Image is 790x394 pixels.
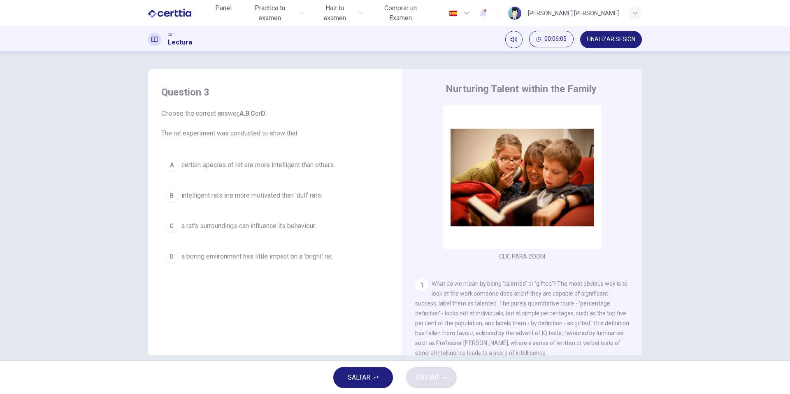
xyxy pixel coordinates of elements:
[161,86,388,99] h4: Question 3
[314,3,355,23] span: Haz tu examen
[161,109,388,138] span: Choose the correct answer, , , or . The rat experiment was conducted to show that
[587,36,635,43] span: FINALIZAR SESIÓN
[168,37,192,47] h1: Lectura
[181,160,335,170] span: certain species of rat are more intelligent than others.
[261,110,265,117] b: D
[333,367,393,388] button: SALTAR
[243,3,297,23] span: Practica tu examen
[161,216,388,236] button: Ca rat's surroundings can influence its behaviour.
[168,32,176,37] span: CET1
[580,31,642,48] button: FINALIZAR SESIÓN
[369,1,432,26] button: Comprar un Examen
[161,155,388,175] button: Acertain species of rat are more intelligent than others.
[373,3,428,23] span: Comprar un Examen
[415,279,428,292] div: 1
[165,219,178,233] div: C
[181,252,333,261] span: a boring environment has little impact on a 'bright' rat.
[215,3,232,13] span: Panel
[161,246,388,267] button: Da boring environment has little impact on a 'bright' rat.
[448,10,458,16] img: es
[310,1,366,26] button: Haz tu examen
[415,280,629,356] span: What do we mean by being 'talented' or 'gifted'? The most obvious way is to look at the work some...
[529,31,574,48] div: Ocultar
[210,1,237,26] a: Panel
[251,110,255,117] b: C
[544,36,567,42] span: 00:06:05
[210,1,237,16] button: Panel
[245,110,249,117] b: B
[239,110,244,117] b: A
[165,159,178,172] div: A
[161,185,388,206] button: Bintelligent rats are more motivated than 'dull' rats.
[508,7,521,20] img: Profile picture
[165,189,178,202] div: B
[446,82,597,96] h4: Nurturing Talent within the Family
[505,31,523,48] div: Silenciar
[240,1,307,26] button: Practica tu examen
[528,8,619,18] div: [PERSON_NAME] [PERSON_NAME]
[148,5,210,21] a: CERTTIA logo
[181,221,316,231] span: a rat's surroundings can influence its behaviour.
[165,250,178,263] div: D
[529,31,574,47] button: 00:06:05
[181,191,322,200] span: intelligent rats are more motivated than 'dull' rats.
[348,372,370,383] span: SALTAR
[148,5,191,21] img: CERTTIA logo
